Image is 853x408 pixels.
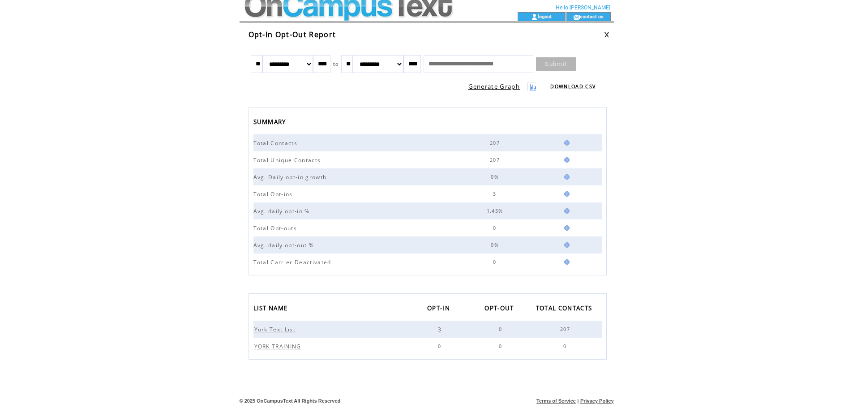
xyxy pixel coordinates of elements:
span: | [577,398,579,404]
img: help.gif [562,157,570,163]
span: 0% [491,242,501,248]
a: York Text List [253,326,299,332]
span: 207 [490,157,502,163]
img: contact_us_icon.gif [573,13,580,21]
span: OPT-OUT [484,302,516,317]
span: © 2025 OnCampusText All Rights Reserved [240,398,341,404]
span: OPT-IN [427,302,452,317]
a: Submit [536,57,576,71]
span: YORK TRAINING [254,343,304,350]
span: 0 [493,259,498,265]
span: 207 [490,140,502,146]
span: Total Opt-outs [253,224,300,232]
span: Avg. daily opt-out % [253,241,317,249]
a: Terms of Service [536,398,576,404]
a: TOTAL CONTACTS [536,302,597,317]
img: help.gif [562,174,570,180]
span: 3 [493,191,498,197]
a: YORK TRAINING [253,343,304,349]
span: TOTAL CONTACTS [536,302,595,317]
span: Total Unique Contacts [253,156,323,164]
a: OPT-OUT [484,302,518,317]
a: Privacy Policy [580,398,614,404]
img: help.gif [562,140,570,146]
a: DOWNLOAD CSV [550,83,596,90]
span: 0 [493,225,498,231]
span: 0 [438,343,443,349]
span: 0 [499,343,504,349]
span: York Text List [254,326,298,333]
a: 3 [437,326,445,332]
span: LIST NAME [253,302,290,317]
span: 207 [560,326,572,332]
a: OPT-IN [427,302,454,317]
span: Opt-In Opt-Out Report [249,30,336,39]
span: 0 [563,343,569,349]
span: Hello [PERSON_NAME] [556,4,610,11]
img: help.gif [562,242,570,248]
img: help.gif [562,191,570,197]
span: 0 [499,326,504,332]
span: Avg. Daily opt-in growth [253,173,329,181]
a: LIST NAME [253,302,292,317]
img: help.gif [562,225,570,231]
a: logout [538,13,552,19]
img: account_icon.gif [531,13,538,21]
span: 0% [491,174,501,180]
span: SUMMARY [253,116,288,130]
span: Total Opt-ins [253,190,295,198]
span: to [333,61,339,67]
img: help.gif [562,208,570,214]
span: 3 [438,326,444,333]
a: Generate Graph [468,82,520,90]
span: 1.45% [487,208,506,214]
span: Total Carrier Deactivated [253,258,334,266]
a: contact us [580,13,604,19]
img: help.gif [562,259,570,265]
span: Avg. daily opt-in % [253,207,312,215]
span: Total Contacts [253,139,300,147]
